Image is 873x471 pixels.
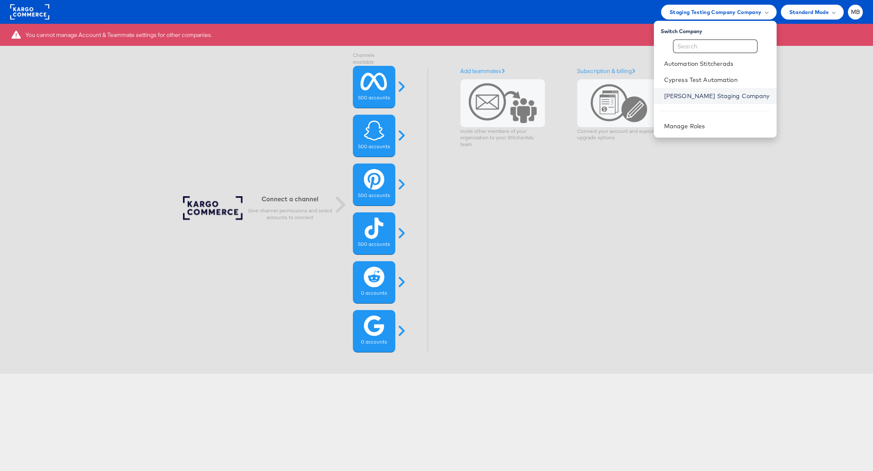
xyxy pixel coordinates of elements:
label: 0 accounts [361,290,387,297]
p: Give channel permissions and select accounts to connect [248,207,332,221]
label: 500 accounts [358,144,390,150]
input: Search [673,39,758,53]
span: Standard Mode [789,8,829,17]
span: MB [851,9,860,15]
a: Subscription & billing [577,67,635,75]
a: Automation Stitcherads [664,59,770,68]
h6: Connect a channel [248,195,332,203]
div: Switch Company [661,24,777,35]
div: You cannot manage Account & Teammate settings for other companies. [25,31,212,39]
span: Staging Testing Company Company [670,8,762,17]
a: [PERSON_NAME] Staging Company [664,92,770,100]
p: Invite other members of your organization to your StitcherAds team [460,128,545,148]
label: 0 accounts [361,339,387,346]
p: Connect your account and explore upgrade options [577,128,662,141]
label: 500 accounts [358,192,390,199]
a: Manage Roles [664,122,705,130]
a: Cypress Test Automation [664,76,770,84]
label: 500 accounts [358,241,390,248]
a: Add teammates [460,67,505,75]
label: Channels available [353,52,395,66]
label: 500 accounts [358,95,390,102]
